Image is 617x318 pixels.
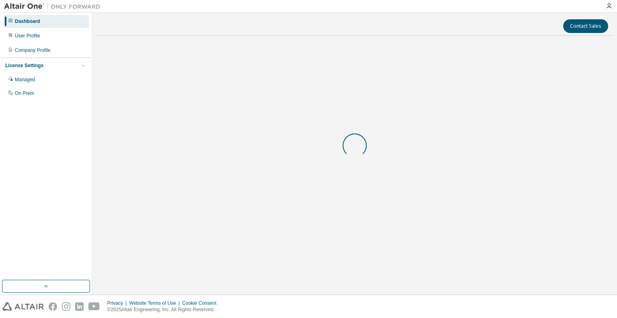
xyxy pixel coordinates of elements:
div: On Prem [15,90,34,96]
div: Managed [15,76,35,83]
img: youtube.svg [88,302,100,311]
div: Company Profile [15,47,51,53]
img: linkedin.svg [75,302,84,311]
img: altair_logo.svg [2,302,44,311]
p: © 2025 Altair Engineering, Inc. All Rights Reserved. [107,306,221,313]
div: Website Terms of Use [129,300,182,306]
img: Altair One [4,2,104,10]
img: facebook.svg [49,302,57,311]
img: instagram.svg [62,302,70,311]
div: Cookie Consent [182,300,221,306]
button: Contact Sales [563,19,608,33]
div: Dashboard [15,18,40,25]
div: User Profile [15,33,40,39]
div: License Settings [5,62,43,69]
div: Privacy [107,300,129,306]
